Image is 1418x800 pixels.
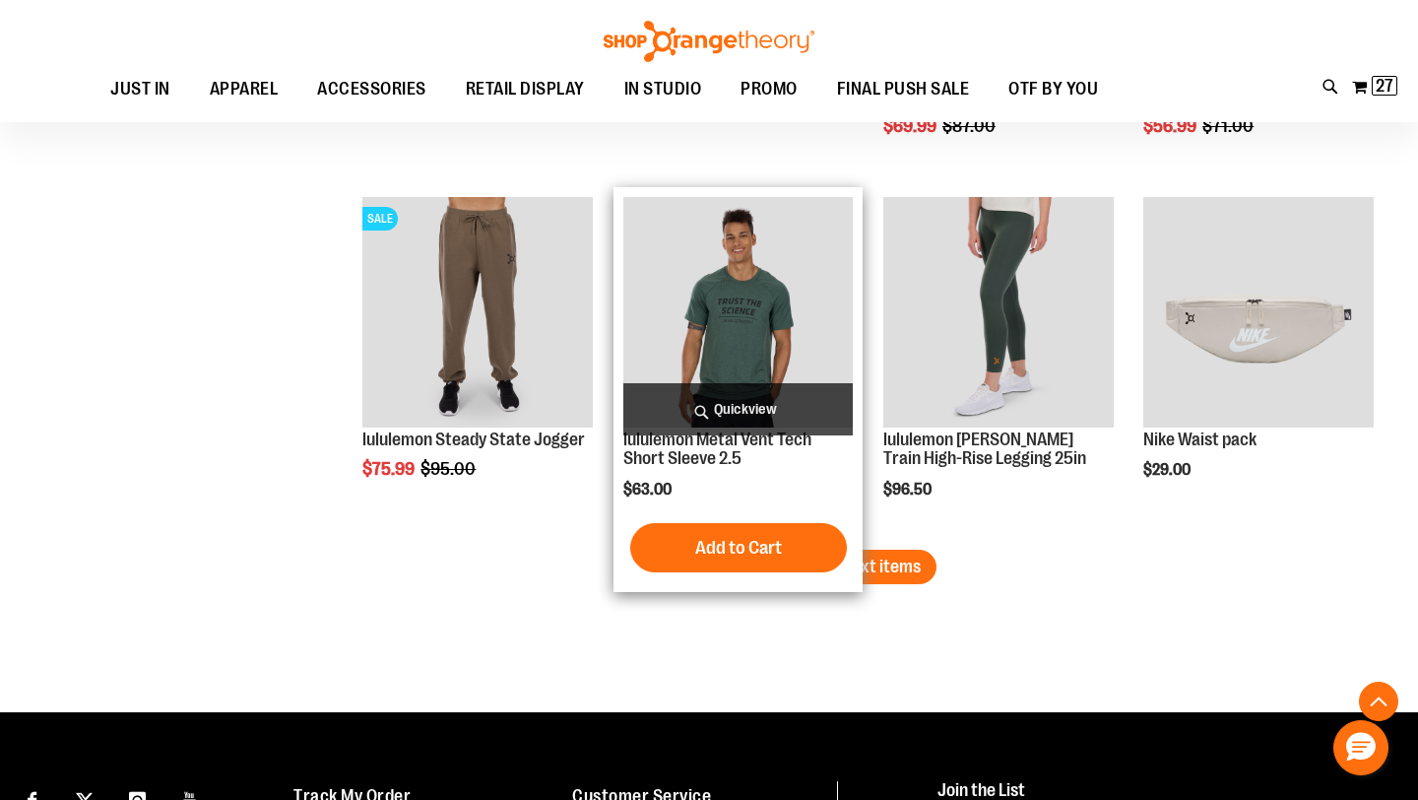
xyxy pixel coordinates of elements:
[613,187,864,592] div: product
[623,197,854,431] a: Main view of 2024 October lululemon Metal Vent Tech SS
[624,67,702,111] span: IN STUDIO
[1359,682,1398,721] button: Back To Top
[817,67,990,112] a: FINAL PUSH SALE
[1008,67,1098,111] span: OTF BY YOU
[446,67,605,112] a: RETAIL DISPLAY
[873,187,1124,549] div: product
[210,67,279,111] span: APPAREL
[1143,197,1374,431] a: Main view of 2024 Convention Nike Waistpack
[623,430,811,469] a: lululemon Metal Vent Tech Short Sleeve 2.5
[721,67,817,112] a: PROMO
[362,430,585,449] a: lululemon Steady State Jogger
[623,481,675,499] span: $63.00
[989,67,1118,112] a: OTF BY YOU
[190,67,298,111] a: APPAREL
[1133,187,1384,530] div: product
[883,197,1114,431] a: Main view of 2024 October lululemon Wunder Train High-Rise
[1143,116,1199,136] span: $56.99
[883,116,939,136] span: $69.99
[362,459,418,479] span: $75.99
[605,67,722,112] a: IN STUDIO
[362,197,593,431] a: lululemon Steady State JoggerSALE
[883,197,1114,428] img: Main view of 2024 October lululemon Wunder Train High-Rise
[466,67,585,111] span: RETAIL DISPLAY
[883,481,935,499] span: $96.50
[1376,76,1393,96] span: 27
[317,67,426,111] span: ACCESSORIES
[1202,116,1257,136] span: $71.00
[623,197,854,428] img: Main view of 2024 October lululemon Metal Vent Tech SS
[741,67,798,111] span: PROMO
[362,207,398,231] span: SALE
[806,557,921,576] span: Load next items
[942,116,999,136] span: $87.00
[1143,430,1257,449] a: Nike Waist pack
[837,67,970,111] span: FINAL PUSH SALE
[1143,197,1374,428] img: Main view of 2024 Convention Nike Waistpack
[695,537,782,559] span: Add to Cart
[297,67,446,112] a: ACCESSORIES
[601,21,817,62] img: Shop Orangetheory
[883,430,1086,469] a: lululemon [PERSON_NAME] Train High-Rise Legging 25in
[623,383,854,435] a: Quickview
[790,550,936,584] button: Load next items
[630,523,847,572] button: Add to Cart
[91,67,190,112] a: JUST IN
[110,67,170,111] span: JUST IN
[420,459,479,479] span: $95.00
[1143,461,1193,479] span: $29.00
[362,197,593,428] img: lululemon Steady State Jogger
[1333,720,1388,775] button: Hello, have a question? Let’s chat.
[353,187,603,530] div: product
